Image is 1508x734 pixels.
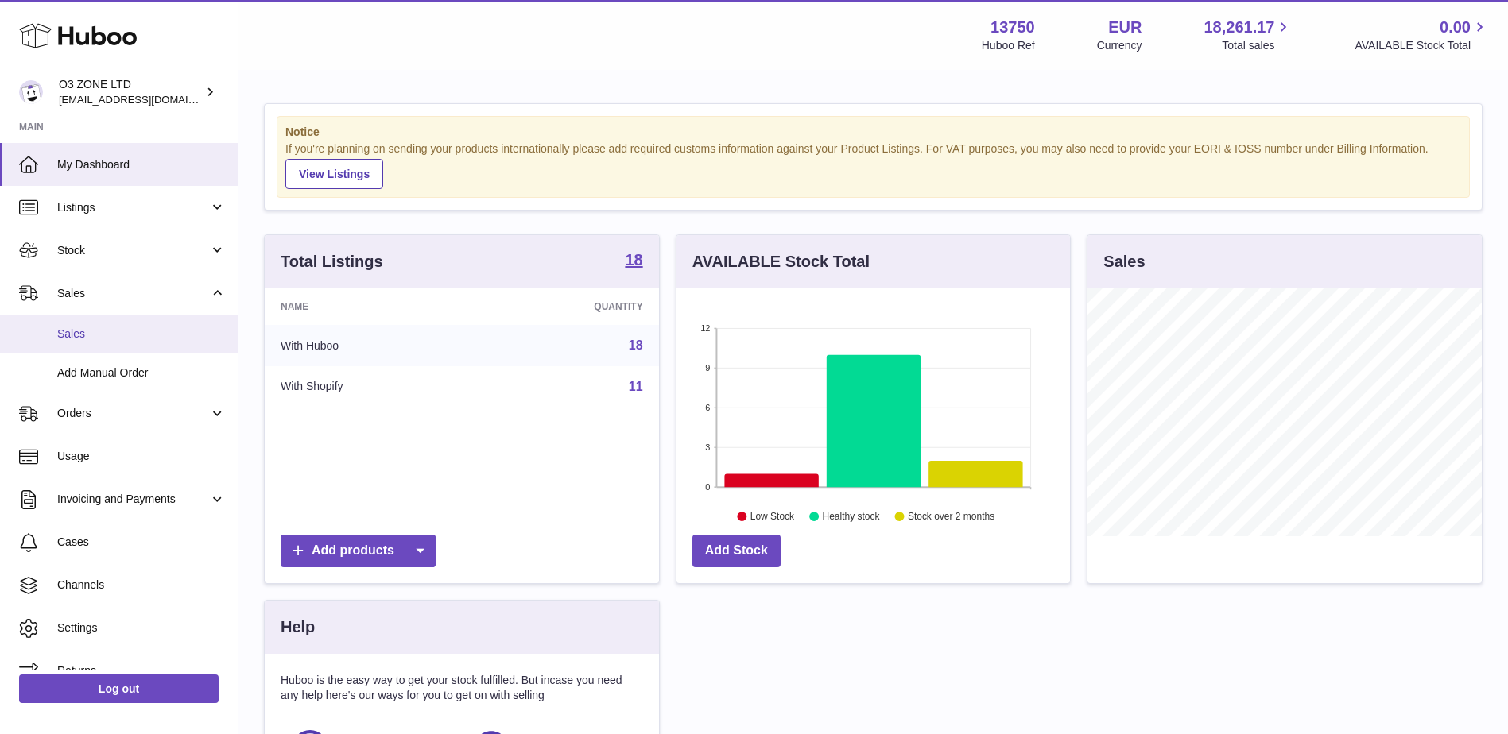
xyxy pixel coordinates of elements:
a: Add products [281,535,436,567]
a: Log out [19,674,219,703]
th: Name [265,288,477,325]
div: Currency [1097,38,1142,53]
a: View Listings [285,159,383,189]
a: 18 [625,252,642,271]
div: O3 ZONE LTD [59,77,202,107]
span: 0.00 [1440,17,1471,38]
div: If you're planning on sending your products internationally please add required customs informati... [285,141,1461,189]
th: Quantity [477,288,658,325]
span: Sales [57,286,209,301]
text: 0 [705,482,710,492]
strong: 18 [625,252,642,268]
span: [EMAIL_ADDRESS][DOMAIN_NAME] [59,93,234,106]
h3: Help [281,616,315,638]
span: 18,261.17 [1204,17,1274,38]
td: With Shopify [265,366,477,408]
span: My Dashboard [57,157,226,172]
span: Channels [57,578,226,593]
img: hello@o3zoneltd.co.uk [19,80,43,104]
span: Stock [57,243,209,258]
strong: EUR [1108,17,1142,38]
a: 11 [629,380,643,393]
span: AVAILABLE Stock Total [1355,38,1489,53]
span: Settings [57,620,226,635]
text: 9 [705,363,710,373]
td: With Huboo [265,325,477,366]
text: Low Stock [750,511,795,522]
strong: Notice [285,125,1461,140]
text: Healthy stock [822,511,880,522]
span: Cases [57,535,226,550]
text: 3 [705,442,710,452]
span: Add Manual Order [57,365,226,381]
a: Add Stock [692,535,781,567]
div: Huboo Ref [982,38,1035,53]
a: 18 [629,338,643,352]
h3: Sales [1103,251,1145,272]
span: Sales [57,326,226,342]
p: Huboo is the easy way to get your stock fulfilled. But incase you need any help here's our ways f... [281,673,643,703]
span: Usage [57,449,226,464]
span: Orders [57,406,209,421]
span: Total sales [1222,38,1293,53]
h3: Total Listings [281,251,383,272]
h3: AVAILABLE Stock Total [692,251,870,272]
span: Returns [57,663,226,678]
a: 18,261.17 Total sales [1204,17,1293,53]
span: Listings [57,200,209,215]
text: Stock over 2 months [908,511,994,522]
span: Invoicing and Payments [57,492,209,507]
text: 12 [700,323,710,333]
text: 6 [705,403,710,412]
strong: 13750 [990,17,1035,38]
a: 0.00 AVAILABLE Stock Total [1355,17,1489,53]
